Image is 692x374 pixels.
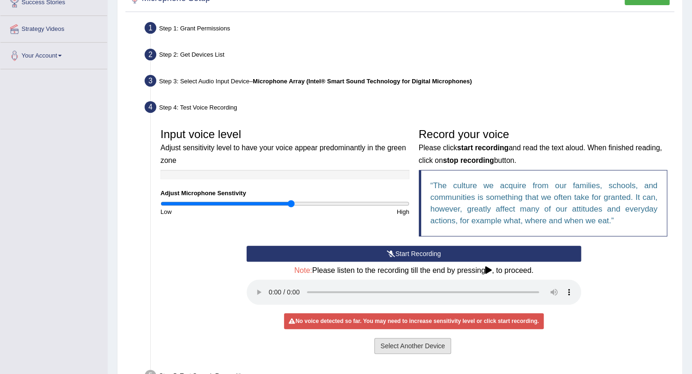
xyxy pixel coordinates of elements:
small: Please click and read the text aloud. When finished reading, click on button. [419,144,662,164]
b: stop recording [443,156,494,164]
a: Strategy Videos [0,16,107,39]
span: – [249,78,472,85]
div: Step 1: Grant Permissions [140,19,678,40]
h3: Record your voice [419,128,668,165]
div: Step 3: Select Audio Input Device [140,72,678,93]
b: Microphone Array (Intel® Smart Sound Technology for Digital Microphones) [253,78,472,85]
b: start recording [457,144,509,152]
a: Your Account [0,43,107,66]
div: Step 4: Test Voice Recording [140,98,678,119]
button: Start Recording [247,246,581,262]
small: Adjust sensitivity level to have your voice appear predominantly in the green zone [160,144,406,164]
button: Select Another Device [374,338,451,354]
div: High [285,207,414,216]
div: No voice detected so far. You may need to increase sensitivity level or click start recording. [284,313,543,329]
div: Step 2: Get Devices List [140,46,678,66]
span: Note: [294,266,312,274]
q: The culture we acquire from our families, schools, and communities is something that we often tak... [430,181,658,225]
div: Low [156,207,285,216]
h4: Please listen to the recording till the end by pressing , to proceed. [247,266,581,275]
label: Adjust Microphone Senstivity [160,189,246,198]
h3: Input voice level [160,128,409,165]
